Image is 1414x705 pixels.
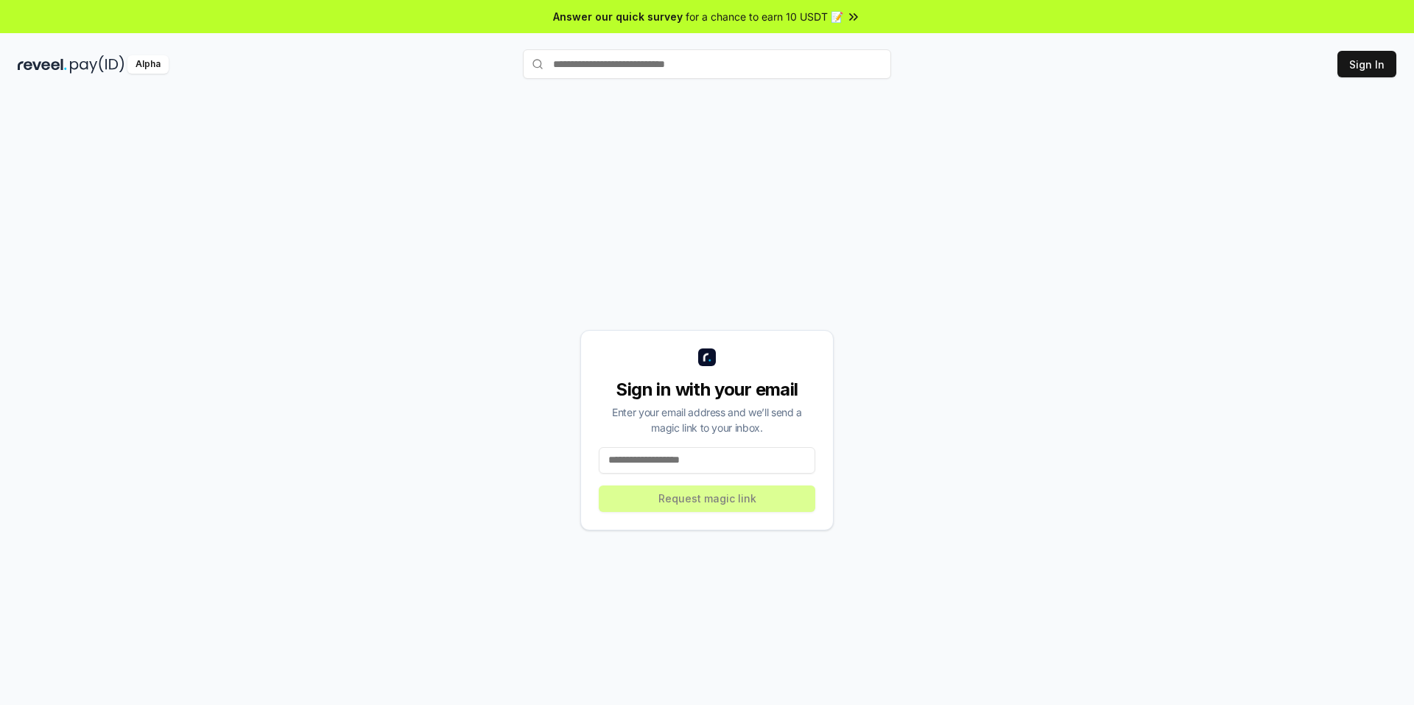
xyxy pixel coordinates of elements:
[553,9,683,24] span: Answer our quick survey
[599,404,815,435] div: Enter your email address and we’ll send a magic link to your inbox.
[686,9,843,24] span: for a chance to earn 10 USDT 📝
[599,378,815,401] div: Sign in with your email
[1337,51,1396,77] button: Sign In
[70,55,124,74] img: pay_id
[698,348,716,366] img: logo_small
[18,55,67,74] img: reveel_dark
[127,55,169,74] div: Alpha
